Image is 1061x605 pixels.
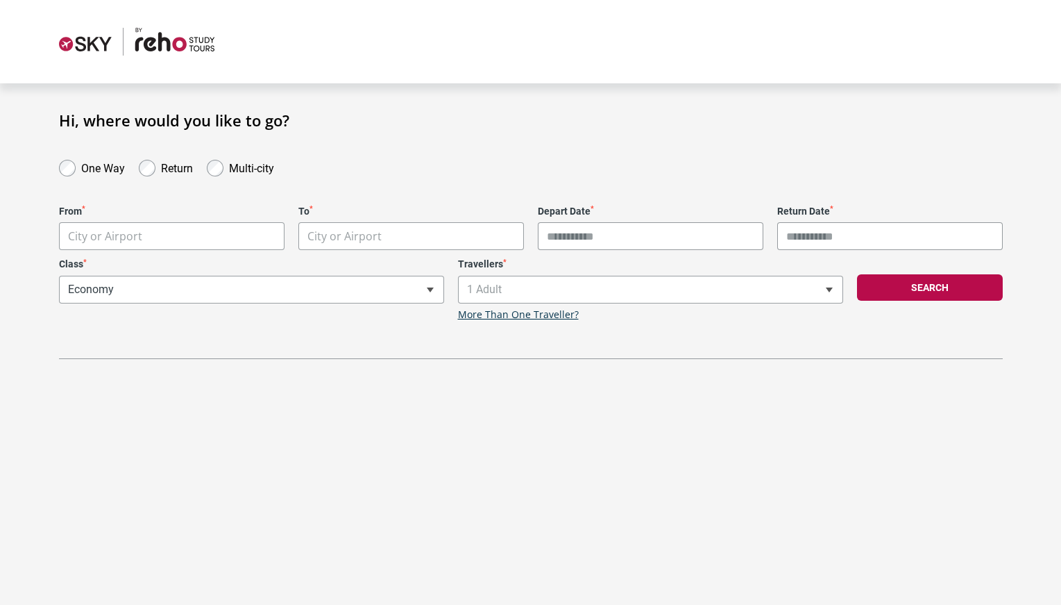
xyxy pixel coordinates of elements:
span: 1 Adult [458,276,843,304]
span: City or Airport [68,229,142,244]
span: City or Airport [60,223,284,250]
span: City or Airport [298,222,524,250]
button: Search [857,274,1003,301]
span: 1 Adult [459,276,842,303]
h1: Hi, where would you like to go? [59,111,1003,129]
label: One Way [81,158,125,175]
span: Economy [60,276,443,303]
label: Class [59,258,444,270]
label: From [59,206,285,217]
label: To [298,206,524,217]
label: Travellers [458,258,843,270]
span: City or Airport [59,222,285,250]
span: Economy [59,276,444,304]
span: City or Airport [307,229,382,244]
label: Depart Date [538,206,763,217]
a: More Than One Traveller? [458,309,579,321]
label: Multi-city [229,158,274,175]
label: Return Date [777,206,1003,217]
span: City or Airport [299,223,523,250]
label: Return [161,158,193,175]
